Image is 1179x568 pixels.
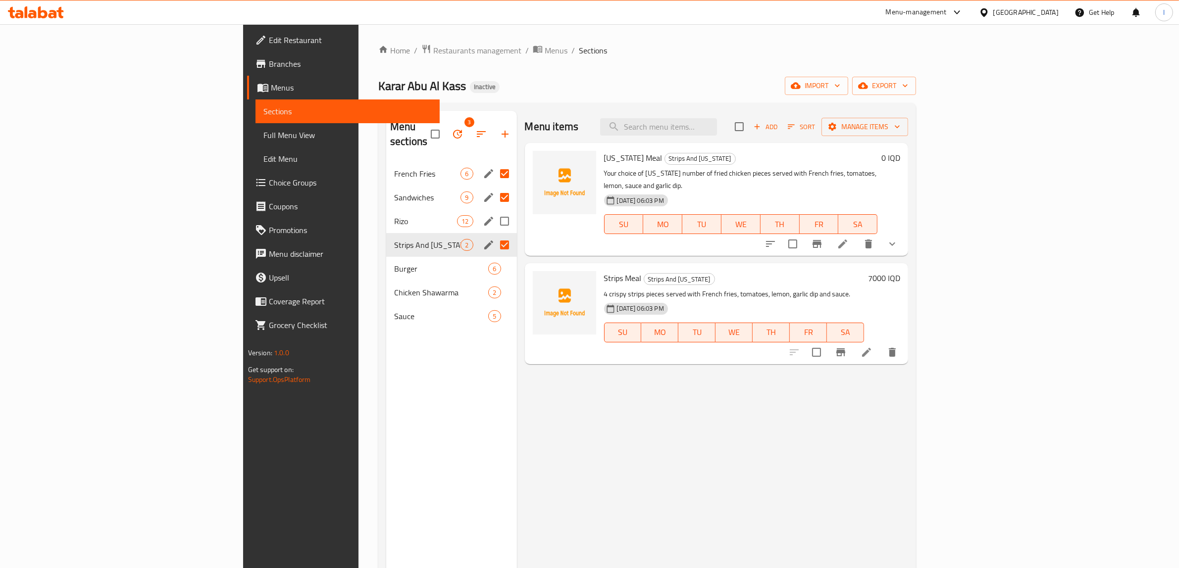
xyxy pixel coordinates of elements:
[729,116,750,137] span: Select section
[386,186,517,209] div: Sandwiches9edit
[248,363,294,376] span: Get support on:
[604,167,878,192] p: Your choice of [US_STATE] number of fried chicken pieces served with French fries, tomatoes, lemo...
[600,118,717,136] input: search
[804,217,835,232] span: FR
[269,319,432,331] span: Grocery Checklist
[446,122,469,146] span: Bulk update
[860,80,908,92] span: export
[394,215,457,227] span: Rizo
[247,28,440,52] a: Edit Restaurant
[533,44,567,57] a: Menus
[461,191,473,203] div: items
[394,310,488,322] span: Sauce
[604,288,865,300] p: 4 crispy strips pieces served with French fries, tomatoes, lemon, garlic dip and sauce.
[765,217,796,232] span: TH
[394,263,488,275] div: Burger
[641,323,678,342] button: MO
[842,217,873,232] span: SA
[247,194,440,218] a: Coupons
[470,81,500,93] div: Inactive
[271,82,432,94] span: Menus
[788,121,815,133] span: Sort
[753,323,790,342] button: TH
[800,214,839,234] button: FR
[644,274,715,285] span: Strips And [US_STATE]
[421,44,521,57] a: Restaurants management
[861,346,872,358] a: Edit menu item
[829,121,900,133] span: Manage items
[837,238,849,250] a: Edit menu item
[993,7,1059,18] div: [GEOGRAPHIC_DATA]
[609,217,640,232] span: SU
[759,232,782,256] button: sort-choices
[886,6,947,18] div: Menu-management
[248,373,311,386] a: Support.OpsPlatform
[247,313,440,337] a: Grocery Checklist
[571,45,575,56] li: /
[805,232,829,256] button: Branch-specific-item
[793,80,840,92] span: import
[829,340,853,364] button: Branch-specific-item
[247,218,440,242] a: Promotions
[721,214,761,234] button: WE
[263,129,432,141] span: Full Menu View
[750,119,781,135] button: Add
[247,171,440,194] a: Choice Groups
[785,119,818,135] button: Sort
[433,45,521,56] span: Restaurants management
[248,346,272,359] span: Version:
[256,147,440,171] a: Edit Menu
[461,240,472,250] span: 2
[665,153,735,164] span: Strips And [US_STATE]
[469,122,493,146] span: Sort sections
[1163,7,1165,18] span: l
[609,325,638,339] span: SU
[247,289,440,313] a: Coverage Report
[386,209,517,233] div: Rizo12edit
[525,45,529,56] li: /
[579,45,607,56] span: Sections
[481,214,496,229] button: edit
[269,58,432,70] span: Branches
[247,242,440,266] a: Menu disclaimer
[394,168,461,180] span: French Fries
[425,124,446,144] span: Select all sections
[604,214,644,234] button: SU
[857,232,880,256] button: delete
[725,217,757,232] span: WE
[394,286,488,298] span: Chicken Shawarma
[461,193,472,202] span: 9
[806,342,827,363] span: Select to update
[781,119,821,135] span: Sort items
[545,45,567,56] span: Menus
[394,239,461,251] div: Strips And Kentucky
[488,263,501,275] div: items
[461,168,473,180] div: items
[386,162,517,186] div: French Fries6edit
[458,217,472,226] span: 12
[750,119,781,135] span: Add item
[470,83,500,91] span: Inactive
[665,153,736,165] div: Strips And Kentucky
[761,214,800,234] button: TH
[785,77,848,95] button: import
[852,77,916,95] button: export
[533,151,596,214] img: Kentucky Meal
[394,191,461,203] span: Sandwiches
[827,323,864,342] button: SA
[247,266,440,289] a: Upsell
[394,239,461,251] span: Strips And [US_STATE]
[386,158,517,332] nav: Menu sections
[604,150,663,165] span: [US_STATE] Meal
[489,264,500,274] span: 6
[881,151,900,165] h6: 0 IQD
[461,169,472,179] span: 6
[757,325,786,339] span: TH
[647,217,678,232] span: MO
[645,325,674,339] span: MO
[821,118,908,136] button: Manage items
[269,224,432,236] span: Promotions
